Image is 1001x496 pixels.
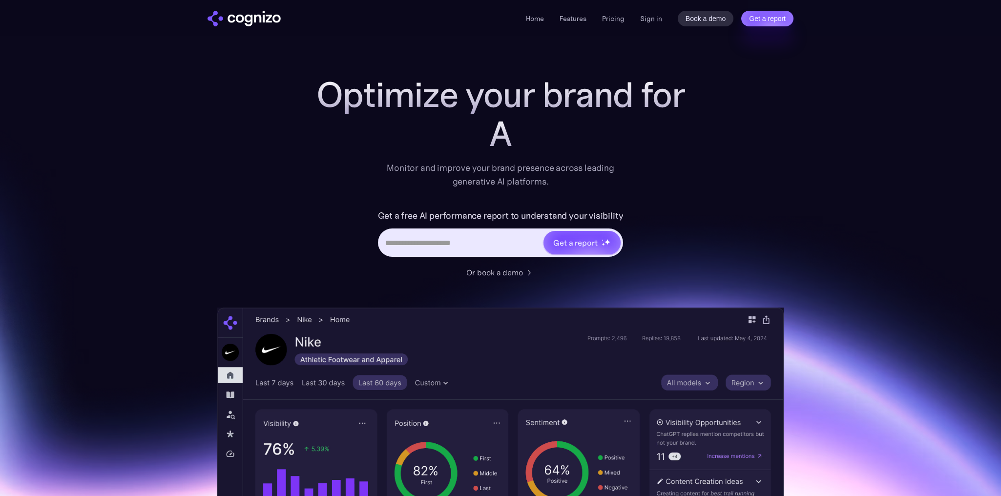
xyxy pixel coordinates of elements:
label: Get a free AI performance report to understand your visibility [378,208,624,224]
div: A [305,114,696,153]
a: Pricing [602,14,625,23]
form: Hero URL Input Form [378,208,624,262]
h1: Optimize your brand for [305,75,696,114]
img: star [602,239,603,241]
img: star [602,243,605,246]
a: Book a demo [678,11,734,26]
img: star [604,239,610,245]
div: Or book a demo [466,267,523,278]
div: Get a report [553,237,597,248]
a: Get a report [741,11,793,26]
img: cognizo logo [208,11,281,26]
a: Home [526,14,544,23]
a: Sign in [640,13,662,24]
a: Features [560,14,586,23]
a: home [208,11,281,26]
a: Or book a demo [466,267,535,278]
a: Get a reportstarstarstar [542,230,622,255]
div: Monitor and improve your brand presence across leading generative AI platforms. [380,161,621,188]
